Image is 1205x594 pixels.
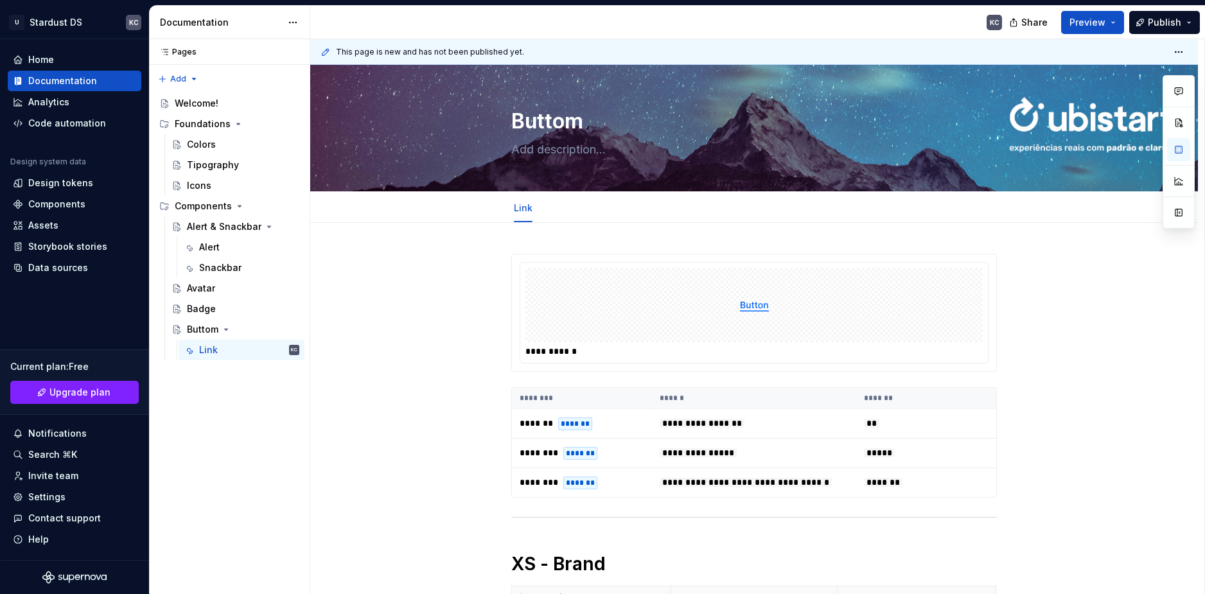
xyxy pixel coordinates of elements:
a: Data sources [8,258,141,278]
div: KC [291,344,297,356]
div: Link [509,194,538,221]
div: Stardust DS [30,16,82,29]
div: Storybook stories [28,240,107,253]
button: Publish [1129,11,1200,34]
div: Colors [187,138,216,151]
button: UStardust DSKC [3,8,146,36]
div: Notifications [28,427,87,440]
div: Alert & Snackbar [187,220,261,233]
a: Badge [166,299,304,319]
div: Documentation [160,16,281,29]
a: Welcome! [154,93,304,114]
a: Design tokens [8,173,141,193]
a: Colors [166,134,304,155]
span: Share [1021,16,1048,29]
div: Pages [154,47,197,57]
a: Invite team [8,466,141,486]
a: Upgrade plan [10,381,139,404]
a: Components [8,194,141,214]
div: Assets [28,219,58,232]
div: KC [129,17,139,28]
a: Link [514,202,532,213]
div: Link [199,344,218,356]
div: Documentation [28,74,97,87]
a: Code automation [8,113,141,134]
div: Buttom [187,323,218,336]
a: Assets [8,215,141,236]
div: Contact support [28,512,101,525]
a: Alert [179,237,304,258]
a: Storybook stories [8,236,141,257]
svg: Supernova Logo [42,571,107,584]
div: Components [28,198,85,211]
div: Components [175,200,232,213]
span: Publish [1148,16,1181,29]
a: Icons [166,175,304,196]
textarea: Buttom [509,106,994,137]
button: Search ⌘K [8,444,141,465]
div: Design tokens [28,177,93,189]
div: Design system data [10,157,86,167]
a: Home [8,49,141,70]
div: Analytics [28,96,69,109]
span: Add [170,74,186,84]
button: Preview [1061,11,1124,34]
span: Upgrade plan [49,386,110,399]
a: LinkKC [179,340,304,360]
div: Tipography [187,159,239,171]
button: Contact support [8,508,141,528]
button: Notifications [8,423,141,444]
div: Data sources [28,261,88,274]
a: Avatar [166,278,304,299]
a: Tipography [166,155,304,175]
a: Alert & Snackbar [166,216,304,237]
div: Foundations [154,114,304,134]
div: U [9,15,24,30]
button: Help [8,529,141,550]
div: KC [990,17,999,28]
div: Current plan : Free [10,360,139,373]
a: Documentation [8,71,141,91]
div: Snackbar [199,261,242,274]
a: Snackbar [179,258,304,278]
button: Add [154,70,202,88]
button: Share [1003,11,1056,34]
div: Help [28,533,49,546]
div: Foundations [175,118,231,130]
div: Invite team [28,469,78,482]
span: This page is new and has not been published yet. [336,47,524,57]
a: Analytics [8,92,141,112]
h1: XS - Brand [511,552,997,575]
div: Page tree [154,93,304,360]
div: Code automation [28,117,106,130]
div: Avatar [187,282,215,295]
span: Preview [1069,16,1105,29]
div: Welcome! [175,97,218,110]
div: Search ⌘K [28,448,77,461]
div: Settings [28,491,66,503]
div: Icons [187,179,211,192]
div: Badge [187,302,216,315]
a: Settings [8,487,141,507]
a: Buttom [166,319,304,340]
div: Alert [199,241,220,254]
div: Components [154,196,304,216]
div: Home [28,53,54,66]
